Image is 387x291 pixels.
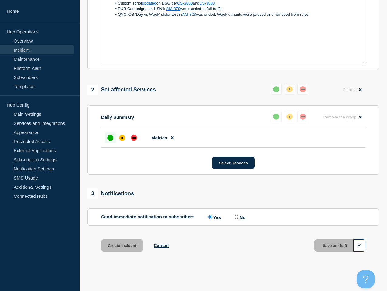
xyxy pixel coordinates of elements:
[87,85,98,95] span: 2
[101,239,143,252] button: Create incident
[142,1,156,5] a: updated
[131,135,137,141] div: down
[297,111,308,122] button: down
[284,84,295,95] button: affected
[271,84,282,95] button: up
[112,6,361,12] li: R&R Campaigns on HSN in were scaled to full traffic
[286,86,293,92] div: affected
[319,111,365,123] button: Remove the group
[166,6,180,11] a: AM-879
[300,86,306,92] div: down
[284,111,295,122] button: affected
[353,239,365,252] button: Options
[107,135,113,141] div: up
[212,157,254,169] button: Select Services
[87,188,98,199] span: 3
[208,215,212,219] input: Yes
[177,1,193,5] a: CS-3880
[199,1,215,5] a: CS-3883
[182,12,196,17] a: AM-823
[273,114,279,120] div: up
[339,84,365,96] button: Clear all
[112,1,361,6] li: Custom script on DSG per and
[314,239,365,252] button: Save as draft
[271,111,282,122] button: up
[207,214,221,220] label: Yes
[101,214,365,220] div: Send immediate notification to subscribers
[101,214,195,220] p: Send immediate notification to subscribers
[151,135,167,140] span: Metrics
[357,270,375,288] iframe: Help Scout Beacon - Open
[87,85,156,95] div: Set affected Services
[87,188,134,199] div: Notifications
[273,86,279,92] div: up
[297,84,308,95] button: down
[233,214,245,220] label: No
[300,114,306,120] div: down
[154,243,169,248] button: Cancel
[286,114,293,120] div: affected
[235,215,238,219] input: No
[112,12,361,17] li: QVC iOS 'Day vs Week' slider test in was ended. Week variants were paused and removed from rules
[323,115,356,119] span: Remove the group
[101,115,134,120] p: Daily Summary
[119,135,125,141] div: affected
